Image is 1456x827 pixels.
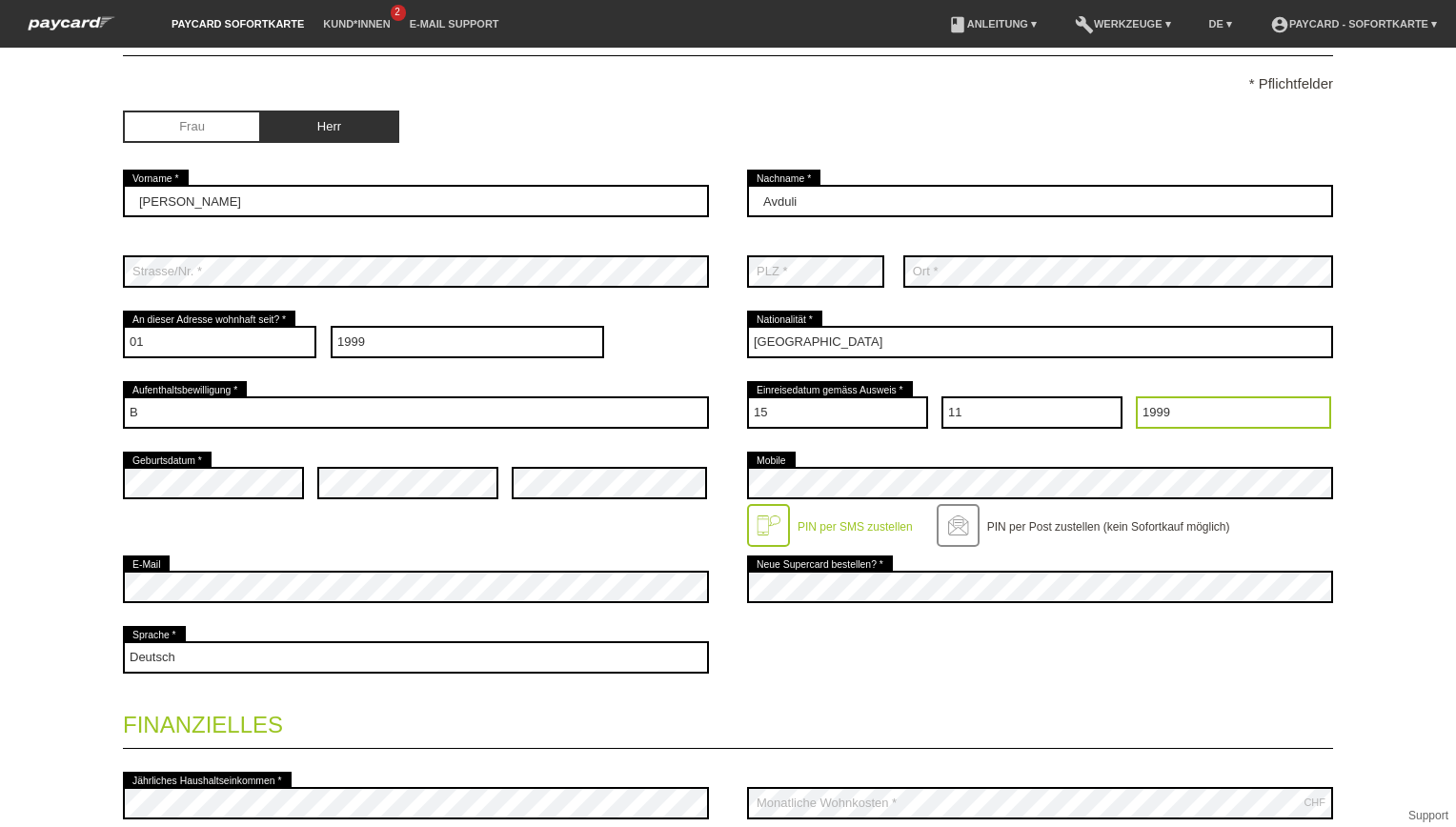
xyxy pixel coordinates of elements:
legend: Finanzielles [123,693,1333,749]
a: paycard Sofortkarte [19,22,124,36]
i: account_circle [1270,15,1289,34]
a: bookAnleitung ▾ [939,18,1046,30]
i: book [948,15,967,34]
i: build [1075,15,1094,34]
p: * Pflichtfelder [123,75,1333,91]
img: paycard Sofortkarte [19,13,124,33]
a: E-Mail Support [400,18,509,30]
a: Kund*innen [313,18,399,30]
div: CHF [1304,797,1325,808]
label: PIN per SMS zustellen [798,520,913,534]
label: PIN per Post zustellen (kein Sofortkauf möglich) [987,520,1230,534]
span: 2 [391,5,406,21]
a: Support [1408,809,1448,822]
a: account_circlepaycard - Sofortkarte ▾ [1261,18,1446,30]
a: DE ▾ [1200,18,1242,30]
a: buildWerkzeuge ▾ [1065,18,1181,30]
a: paycard Sofortkarte [162,18,313,30]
